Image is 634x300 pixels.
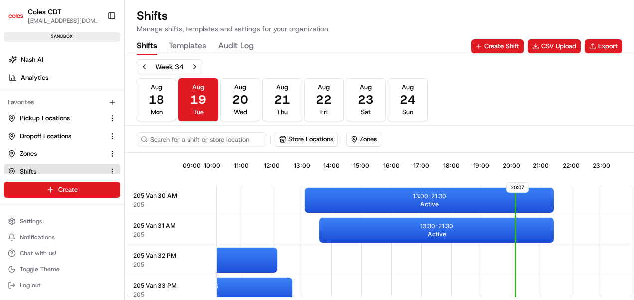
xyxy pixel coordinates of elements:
[133,201,144,209] span: 205
[471,39,524,53] button: Create Shift
[400,92,416,108] span: 24
[4,32,120,42] div: sandbox
[94,144,160,154] span: API Documentation
[8,114,104,123] a: Pickup Locations
[506,182,529,193] span: 20:07
[220,78,260,121] button: Aug20Wed
[155,62,184,72] div: Week 34
[473,162,489,170] span: 19:00
[232,92,248,108] span: 20
[99,168,121,176] span: Pylon
[346,132,381,147] button: Zones
[133,252,176,260] span: 205 Van 32 PM
[70,168,121,176] a: Powered byPylon
[20,217,42,225] span: Settings
[276,83,288,92] span: Aug
[585,39,622,53] button: Export
[183,162,201,170] span: 09:00
[4,262,120,276] button: Toggle Theme
[192,83,204,92] span: Aug
[320,108,328,117] span: Fri
[358,92,374,108] span: 23
[137,60,151,74] button: Previous week
[413,192,446,200] p: 13:00 - 21:30
[4,164,120,180] button: Shifts
[149,92,164,108] span: 18
[275,132,338,147] button: Store Locations
[28,7,61,17] button: Coles CDT
[133,282,177,290] span: 205 Van 33 PM
[133,192,177,200] span: 205 Van 30 AM
[428,230,446,238] span: Active
[178,78,218,121] button: Aug19Tue
[402,83,414,92] span: Aug
[388,78,428,121] button: Aug24Sun
[262,78,302,121] button: Aug21Thu
[10,95,28,113] img: 1736555255976-a54dd68f-1ca7-489b-9aae-adbdc363a1c4
[316,92,332,108] span: 22
[275,132,337,146] button: Store Locations
[80,140,164,158] a: 💻API Documentation
[34,95,163,105] div: Start new chat
[402,108,413,117] span: Sun
[20,233,55,241] span: Notifications
[277,108,288,117] span: Thu
[234,108,247,117] span: Wed
[8,150,104,158] a: Zones
[10,39,181,55] p: Welcome 👋
[533,162,549,170] span: 21:00
[294,162,310,170] span: 13:00
[137,132,266,146] input: Search for a shift or store location
[84,145,92,153] div: 💻
[347,132,381,146] button: Zones
[360,83,372,92] span: Aug
[20,167,36,176] span: Shifts
[264,162,280,170] span: 12:00
[20,249,56,257] span: Chat with us!
[4,4,103,28] button: Coles CDTColes CDT[EMAIL_ADDRESS][DOMAIN_NAME]
[218,38,254,55] button: Audit Log
[20,150,37,158] span: Zones
[353,162,369,170] span: 15:00
[4,246,120,260] button: Chat with us!
[137,8,328,24] h1: Shifts
[151,83,162,92] span: Aug
[133,222,176,230] span: 205 Van 31 AM
[8,167,104,176] a: Shifts
[169,98,181,110] button: Start new chat
[20,281,40,289] span: Log out
[4,230,120,244] button: Notifications
[20,144,76,154] span: Knowledge Base
[323,162,340,170] span: 14:00
[443,162,460,170] span: 18:00
[10,145,18,153] div: 📗
[10,9,30,29] img: Nash
[28,17,99,25] button: [EMAIL_ADDRESS][DOMAIN_NAME]
[503,162,520,170] span: 20:00
[346,78,386,121] button: Aug23Sat
[151,108,163,117] span: Mon
[20,132,71,141] span: Dropoff Locations
[204,162,220,170] span: 10:00
[133,291,144,299] button: 205
[8,8,24,24] img: Coles CDT
[304,78,344,121] button: Aug22Fri
[34,105,126,113] div: We're available if you need us!
[593,162,610,170] span: 23:00
[4,214,120,228] button: Settings
[234,83,246,92] span: Aug
[26,64,164,74] input: Clear
[4,52,124,68] a: Nash AI
[4,94,120,110] div: Favorites
[318,83,330,92] span: Aug
[383,162,400,170] span: 16:00
[169,38,206,55] button: Templates
[133,261,144,269] button: 205
[528,39,581,53] button: CSV Upload
[234,162,249,170] span: 11:00
[8,132,104,141] a: Dropoff Locations
[133,231,144,239] button: 205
